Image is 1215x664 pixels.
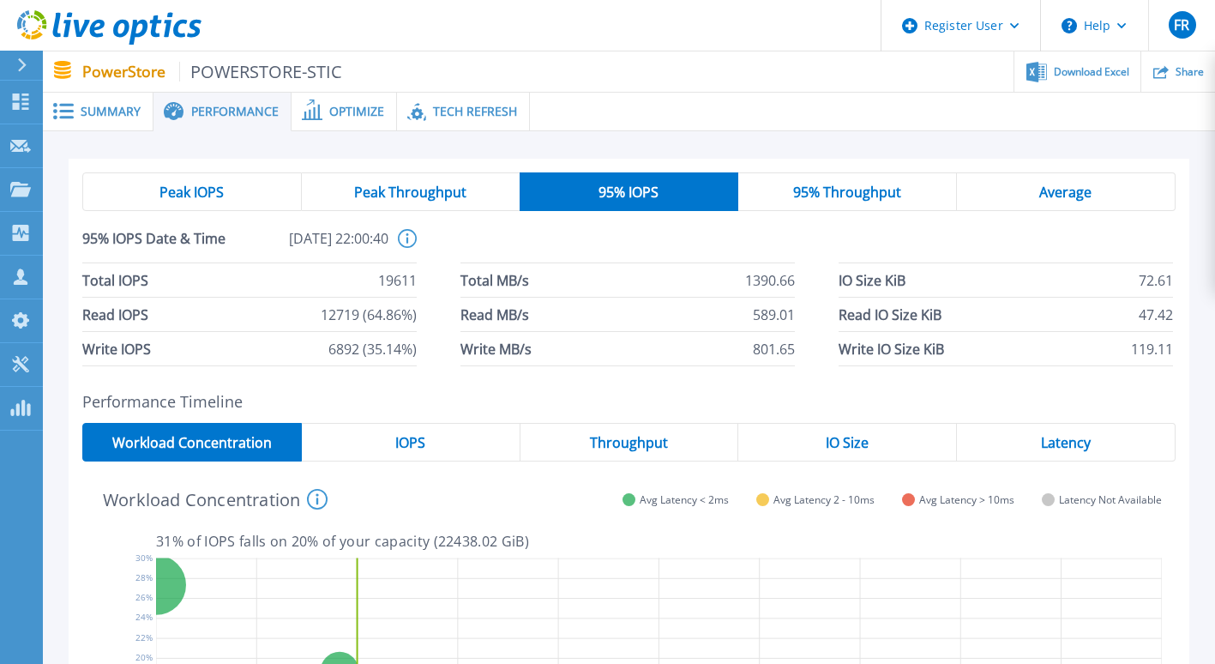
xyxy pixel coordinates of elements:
span: Download Excel [1054,67,1129,77]
span: Summary [81,106,141,118]
span: Avg Latency < 2ms [640,493,729,506]
span: POWERSTORE-STIC [179,62,343,81]
span: 1390.66 [745,263,795,297]
text: 26% [135,591,153,603]
span: [DATE] 22:00:40 [236,229,388,263]
span: Peak IOPS [159,185,224,199]
span: IOPS [395,436,425,450]
span: 12719 (64.86%) [321,298,417,331]
span: IO Size KiB [839,263,905,297]
text: 30% [135,551,153,563]
span: 119.11 [1131,332,1173,365]
span: 47.42 [1139,298,1173,331]
text: 28% [135,571,153,583]
span: Performance [191,106,279,118]
span: Latency Not Available [1059,493,1162,506]
p: 31 % of IOPS falls on 20 % of your capacity ( 22438.02 GiB ) [156,534,1162,549]
span: Latency [1041,436,1091,450]
span: Workload Concentration [112,436,272,450]
span: Share [1176,67,1204,77]
span: 95% IOPS Date & Time [82,229,235,263]
span: Read IO Size KiB [839,298,941,331]
span: Tech Refresh [433,106,517,118]
span: 6892 (35.14%) [328,332,417,365]
span: Total MB/s [460,263,529,297]
p: PowerStore [82,62,343,81]
span: Read MB/s [460,298,529,331]
span: Total IOPS [82,263,148,297]
span: Write IO Size KiB [839,332,944,365]
text: 24% [135,611,153,623]
span: 95% Throughput [793,185,901,199]
span: FR [1174,18,1189,32]
span: Peak Throughput [354,185,466,199]
span: 801.65 [753,332,795,365]
span: Average [1039,185,1092,199]
span: 72.61 [1139,263,1173,297]
span: Write IOPS [82,332,151,365]
span: Avg Latency > 10ms [919,493,1014,506]
span: Throughput [590,436,668,450]
h2: Performance Timeline [82,393,1176,411]
span: Optimize [329,106,384,118]
span: Avg Latency 2 - 10ms [773,493,875,506]
span: 19611 [378,263,417,297]
text: 22% [135,631,153,643]
span: Read IOPS [82,298,148,331]
span: 95% IOPS [598,185,659,199]
span: 589.01 [753,298,795,331]
h4: Workload Concentration [103,489,328,510]
span: IO Size [826,436,869,450]
span: Write MB/s [460,332,532,365]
